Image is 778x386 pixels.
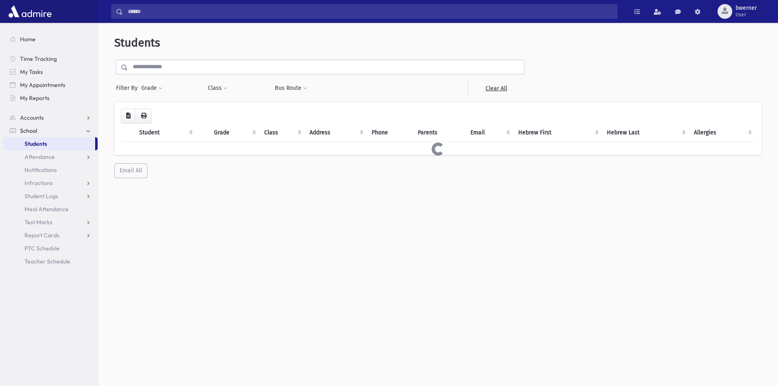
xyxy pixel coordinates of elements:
[25,245,60,252] span: PTC Schedule
[20,81,65,89] span: My Appointments
[3,176,98,190] a: Infractions
[736,5,757,11] span: bwerner
[20,55,57,62] span: Time Tracking
[3,78,98,91] a: My Appointments
[3,216,98,229] a: Test Marks
[25,166,57,174] span: Notifications
[3,65,98,78] a: My Tasks
[3,111,98,124] a: Accounts
[134,123,196,142] th: Student
[25,192,58,200] span: Student Logs
[3,163,98,176] a: Notifications
[736,11,757,18] span: User
[114,163,147,178] button: Email All
[209,123,259,142] th: Grade
[25,205,69,213] span: Meal Attendance
[3,91,98,105] a: My Reports
[116,84,141,92] span: Filter By
[141,81,163,96] button: Grade
[25,140,47,147] span: Students
[3,255,98,268] a: Teacher Schedule
[123,4,617,19] input: Search
[468,81,524,96] a: Clear All
[25,179,53,187] span: Infractions
[25,219,52,226] span: Test Marks
[25,258,70,265] span: Teacher Schedule
[20,127,37,134] span: School
[3,124,98,137] a: School
[20,68,43,76] span: My Tasks
[25,232,59,239] span: Report Cards
[305,123,367,142] th: Address
[20,114,44,121] span: Accounts
[3,52,98,65] a: Time Tracking
[3,229,98,242] a: Report Cards
[207,81,228,96] button: Class
[3,33,98,46] a: Home
[3,190,98,203] a: Student Logs
[259,123,305,142] th: Class
[3,150,98,163] a: Attendance
[121,109,136,123] button: CSV
[413,123,466,142] th: Parents
[466,123,513,142] th: Email
[513,123,602,142] th: Hebrew First
[3,137,95,150] a: Students
[689,123,755,142] th: Allergies
[25,153,55,161] span: Attendance
[3,242,98,255] a: PTC Schedule
[367,123,413,142] th: Phone
[20,94,49,102] span: My Reports
[7,3,54,20] img: AdmirePro
[136,109,152,123] button: Print
[602,123,689,142] th: Hebrew Last
[114,36,160,49] span: Students
[274,81,308,96] button: Bus Route
[3,203,98,216] a: Meal Attendance
[20,36,36,43] span: Home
